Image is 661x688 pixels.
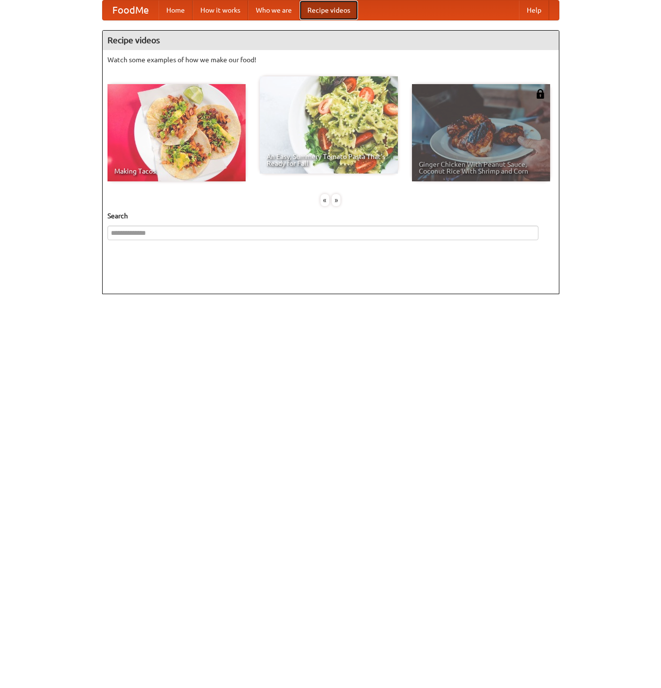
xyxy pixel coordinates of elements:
div: » [332,194,340,206]
a: FoodMe [103,0,159,20]
a: Home [159,0,193,20]
a: An Easy, Summery Tomato Pasta That's Ready for Fall [260,76,398,174]
h5: Search [107,211,554,221]
a: Recipe videos [300,0,358,20]
p: Watch some examples of how we make our food! [107,55,554,65]
a: How it works [193,0,248,20]
a: Help [519,0,549,20]
img: 483408.png [536,89,545,99]
div: « [321,194,329,206]
a: Making Tacos [107,84,246,181]
h4: Recipe videos [103,31,559,50]
span: An Easy, Summery Tomato Pasta That's Ready for Fall [267,153,391,167]
span: Making Tacos [114,168,239,175]
a: Who we are [248,0,300,20]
